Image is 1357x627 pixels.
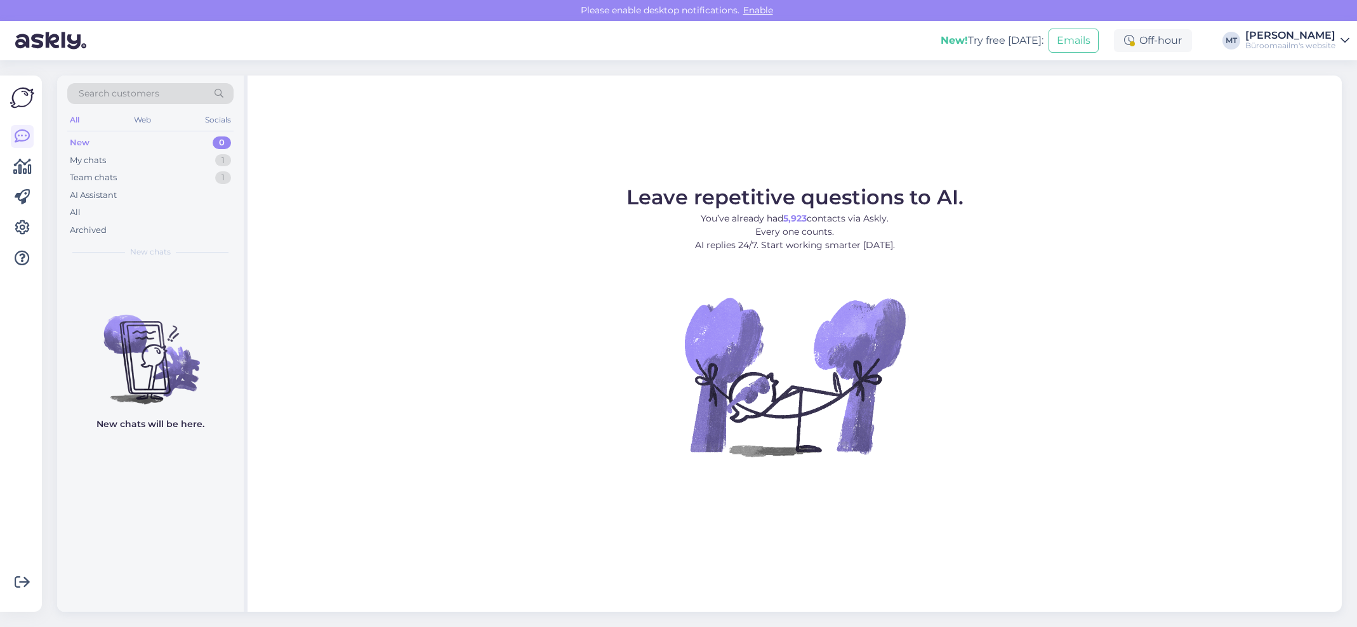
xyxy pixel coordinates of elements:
[783,213,807,224] b: 5,923
[70,189,117,202] div: AI Assistant
[70,154,106,167] div: My chats
[215,154,231,167] div: 1
[1049,29,1099,53] button: Emails
[213,136,231,149] div: 0
[739,4,777,16] span: Enable
[70,206,81,219] div: All
[680,262,909,491] img: No Chat active
[1245,30,1349,51] a: [PERSON_NAME]Büroomaailm's website
[57,292,244,406] img: No chats
[941,33,1043,48] div: Try free [DATE]:
[131,112,154,128] div: Web
[626,185,963,209] span: Leave repetitive questions to AI.
[96,418,204,431] p: New chats will be here.
[70,171,117,184] div: Team chats
[202,112,234,128] div: Socials
[70,136,89,149] div: New
[70,224,107,237] div: Archived
[626,212,963,252] p: You’ve already had contacts via Askly. Every one counts. AI replies 24/7. Start working smarter [...
[1114,29,1192,52] div: Off-hour
[1245,30,1335,41] div: [PERSON_NAME]
[941,34,968,46] b: New!
[79,87,159,100] span: Search customers
[10,86,34,110] img: Askly Logo
[130,246,171,258] span: New chats
[1245,41,1335,51] div: Büroomaailm's website
[67,112,82,128] div: All
[215,171,231,184] div: 1
[1222,32,1240,49] div: MT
